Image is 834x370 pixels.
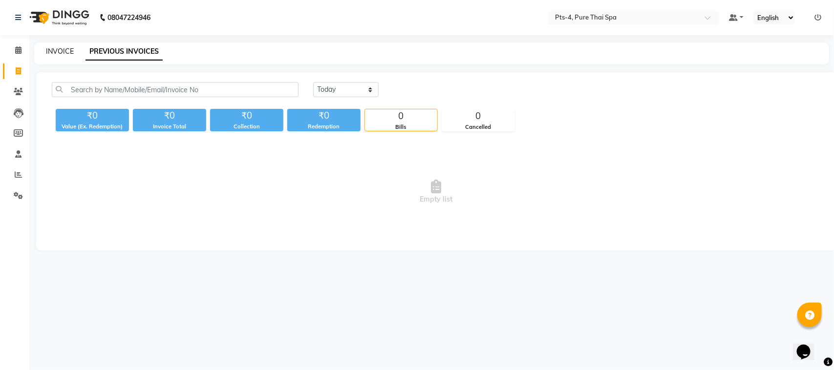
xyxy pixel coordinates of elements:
[365,109,437,123] div: 0
[52,82,299,97] input: Search by Name/Mobile/Email/Invoice No
[133,123,206,131] div: Invoice Total
[287,109,361,123] div: ₹0
[210,123,283,131] div: Collection
[793,331,824,360] iframe: chat widget
[107,4,150,31] b: 08047224946
[56,109,129,123] div: ₹0
[56,123,129,131] div: Value (Ex. Redemption)
[25,4,92,31] img: logo
[442,109,514,123] div: 0
[46,47,74,56] a: INVOICE
[442,123,514,131] div: Cancelled
[287,123,361,131] div: Redemption
[86,43,163,61] a: PREVIOUS INVOICES
[365,123,437,131] div: Bills
[52,143,821,241] span: Empty list
[133,109,206,123] div: ₹0
[210,109,283,123] div: ₹0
